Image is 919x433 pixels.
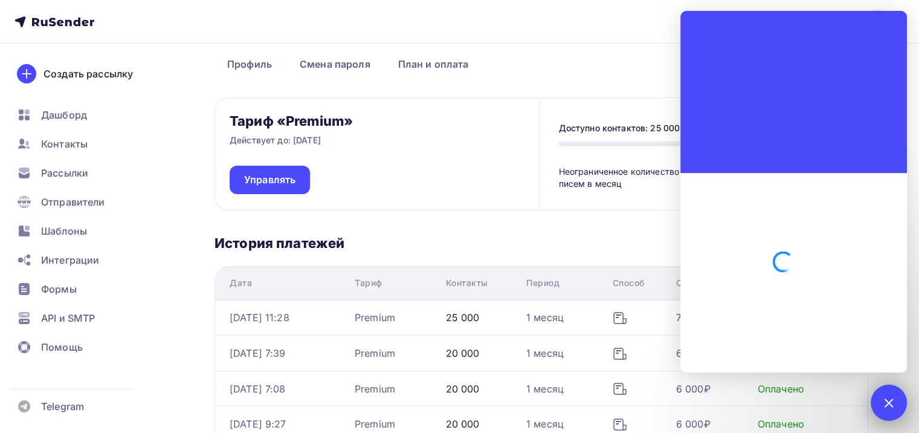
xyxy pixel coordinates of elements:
div: Premium [355,417,395,431]
div: Сумма [676,277,707,289]
span: Формы [41,282,77,296]
div: 20 000 [445,346,479,360]
a: Формы [10,277,153,301]
div: Период [526,277,559,289]
a: План и оплата [385,50,482,78]
div: Неограниченное количество писем в месяц [559,166,689,190]
a: Дашборд [10,103,153,127]
div: 1 месяц [526,382,564,396]
a: Управлять [230,166,310,194]
div: 6 000₽ [676,382,711,396]
p: Действует до: [DATE] [230,134,321,146]
div: 20 000 [445,417,479,431]
a: Контакты [10,132,153,156]
a: Отправители [10,190,153,214]
span: Рассылки [41,166,88,180]
div: Оплачено [758,417,804,431]
a: Смена пароля [287,50,383,78]
a: Рассылки [10,161,153,185]
div: Способ [613,277,645,289]
span: Контакты [41,137,88,151]
span: Интеграции [41,253,99,267]
div: 20 000 [445,382,479,396]
div: Дата [230,277,252,289]
a: Профиль [214,50,285,78]
div: [DATE] 11:28 [230,310,289,325]
div: Контакты [445,277,488,289]
div: Premium [355,346,395,360]
div: 1 месяц [526,310,564,325]
a: [EMAIL_ADDRESS][DOMAIN_NAME] [711,10,904,34]
div: [DATE] 9:27 [230,417,286,431]
div: 6 000₽ [676,417,711,431]
div: 1 месяц [526,346,564,360]
a: Шаблоны [10,219,153,243]
div: [DATE] 7:08 [230,382,286,396]
div: 25 000 [445,310,479,325]
div: Тариф [355,277,382,289]
span: Управлять [244,173,295,187]
span: Шаблоны [41,224,87,238]
div: [DATE] 7:39 [230,346,286,360]
span: API и SMTP [41,311,95,325]
div: Premium [355,382,395,396]
span: Помощь [41,340,83,354]
h3: История платежей [214,235,868,252]
div: Создать рассылку [44,67,133,81]
div: Доступно контактов: 25 000 из 25 000 [559,122,724,134]
div: Оплачено [758,382,804,396]
span: Дашборд [41,108,87,122]
div: 6 000₽ [676,346,711,360]
span: Telegram [41,399,84,414]
span: Отправители [41,195,105,209]
h3: Тариф «Premium» [230,112,353,129]
div: Premium [355,310,395,325]
div: 1 месяц [526,417,564,431]
div: 7 100₽ [676,310,708,325]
